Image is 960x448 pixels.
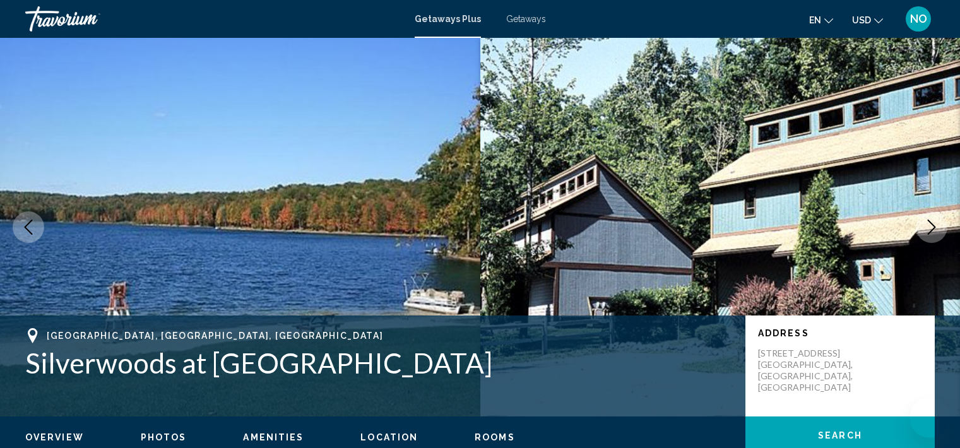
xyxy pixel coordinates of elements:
[243,432,304,442] span: Amenities
[47,331,383,341] span: [GEOGRAPHIC_DATA], [GEOGRAPHIC_DATA], [GEOGRAPHIC_DATA]
[506,14,546,24] a: Getaways
[852,15,871,25] span: USD
[243,432,304,443] button: Amenities
[910,398,950,438] iframe: Button to launch messaging window
[809,15,821,25] span: en
[141,432,187,442] span: Photos
[852,11,883,29] button: Change currency
[910,13,927,25] span: NO
[475,432,515,443] button: Rooms
[475,432,515,442] span: Rooms
[818,431,862,441] span: Search
[360,432,418,442] span: Location
[25,6,402,32] a: Travorium
[25,432,84,442] span: Overview
[360,432,418,443] button: Location
[415,14,481,24] a: Getaways Plus
[25,432,84,443] button: Overview
[13,211,44,243] button: Previous image
[141,432,187,443] button: Photos
[902,6,935,32] button: User Menu
[758,348,859,393] p: [STREET_ADDRESS] [GEOGRAPHIC_DATA], [GEOGRAPHIC_DATA], [GEOGRAPHIC_DATA]
[758,328,922,338] p: Address
[25,346,733,379] h1: Silverwoods at [GEOGRAPHIC_DATA]
[809,11,833,29] button: Change language
[916,211,947,243] button: Next image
